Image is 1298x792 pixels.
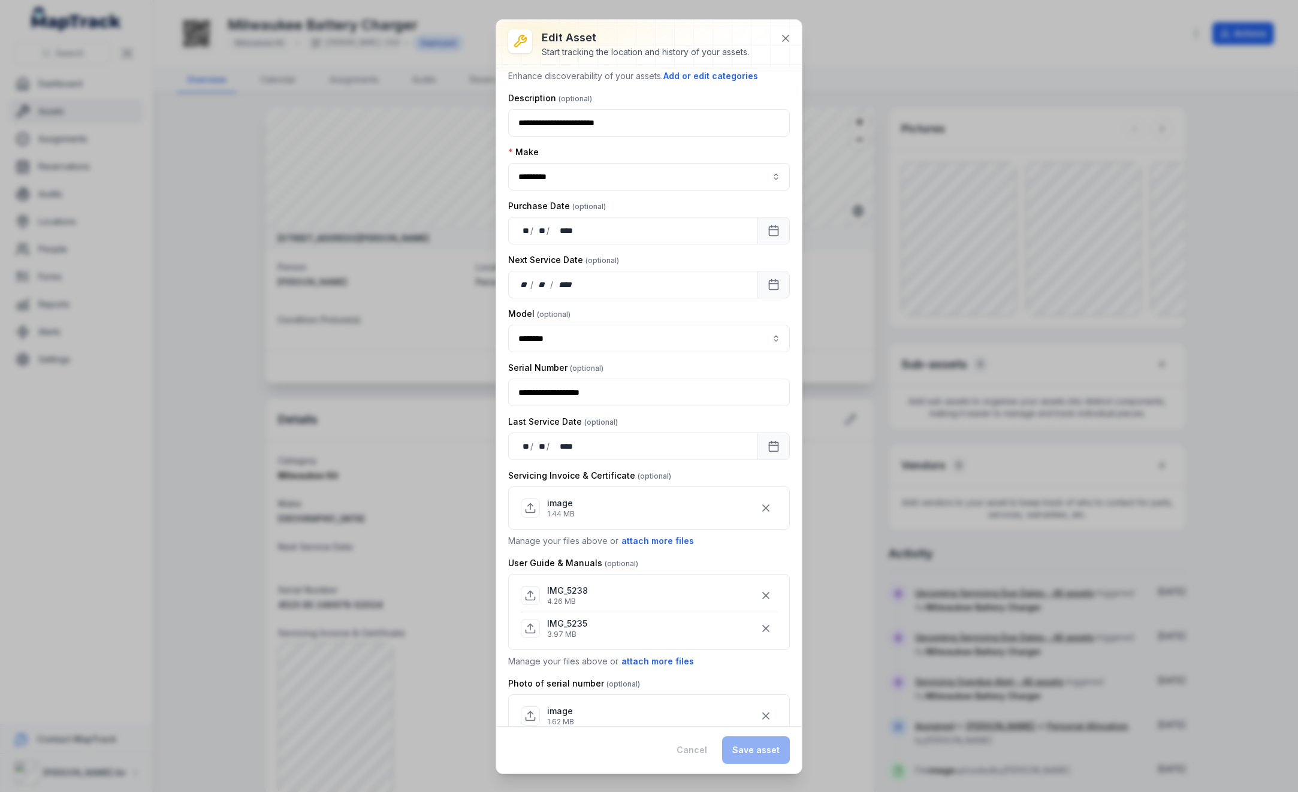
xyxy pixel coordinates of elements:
label: Make [508,146,539,158]
label: Servicing Invoice & Certificate [508,470,671,482]
p: IMG_5235 [547,618,587,630]
label: Purchase Date [508,200,606,212]
div: month, [535,440,547,452]
label: Serial Number [508,362,603,374]
div: / [530,225,535,237]
p: Manage your files above or [508,534,790,548]
p: Enhance discoverability of your assets. [508,69,790,83]
input: asset-edit:cf[15485646-641d-4018-a890-10f5a66d77ec]-label [508,325,790,352]
button: Calendar [757,433,790,460]
p: 3.97 MB [547,630,587,639]
div: month, [535,279,551,291]
p: IMG_5238 [547,585,588,597]
label: Photo of serial number [508,678,640,690]
div: day, [518,279,530,291]
p: image [547,705,574,717]
div: / [530,279,535,291]
button: attach more files [621,655,695,668]
button: attach more files [621,534,695,548]
p: 1.44 MB [547,509,575,519]
label: Description [508,92,592,104]
p: 4.26 MB [547,597,588,606]
button: Calendar [757,217,790,244]
div: month, [535,225,547,237]
label: Model [508,308,570,320]
input: asset-edit:cf[9e2fc107-2520-4a87-af5f-f70990c66785]-label [508,163,790,191]
div: / [547,440,551,452]
button: Add or edit categories [663,69,759,83]
div: year, [551,440,573,452]
p: 1.62 MB [547,717,574,727]
div: / [547,225,551,237]
div: Start tracking the location and history of your assets. [542,46,749,58]
div: / [530,440,535,452]
p: Manage your files above or [508,655,790,668]
label: Next Service Date [508,254,619,266]
h3: Edit asset [542,29,749,46]
div: year, [554,279,576,291]
div: year, [551,225,573,237]
label: User Guide & Manuals [508,557,638,569]
p: image [547,497,575,509]
div: day, [518,225,530,237]
div: day, [518,440,530,452]
div: / [550,279,554,291]
button: Calendar [757,271,790,298]
label: Last Service Date [508,416,618,428]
